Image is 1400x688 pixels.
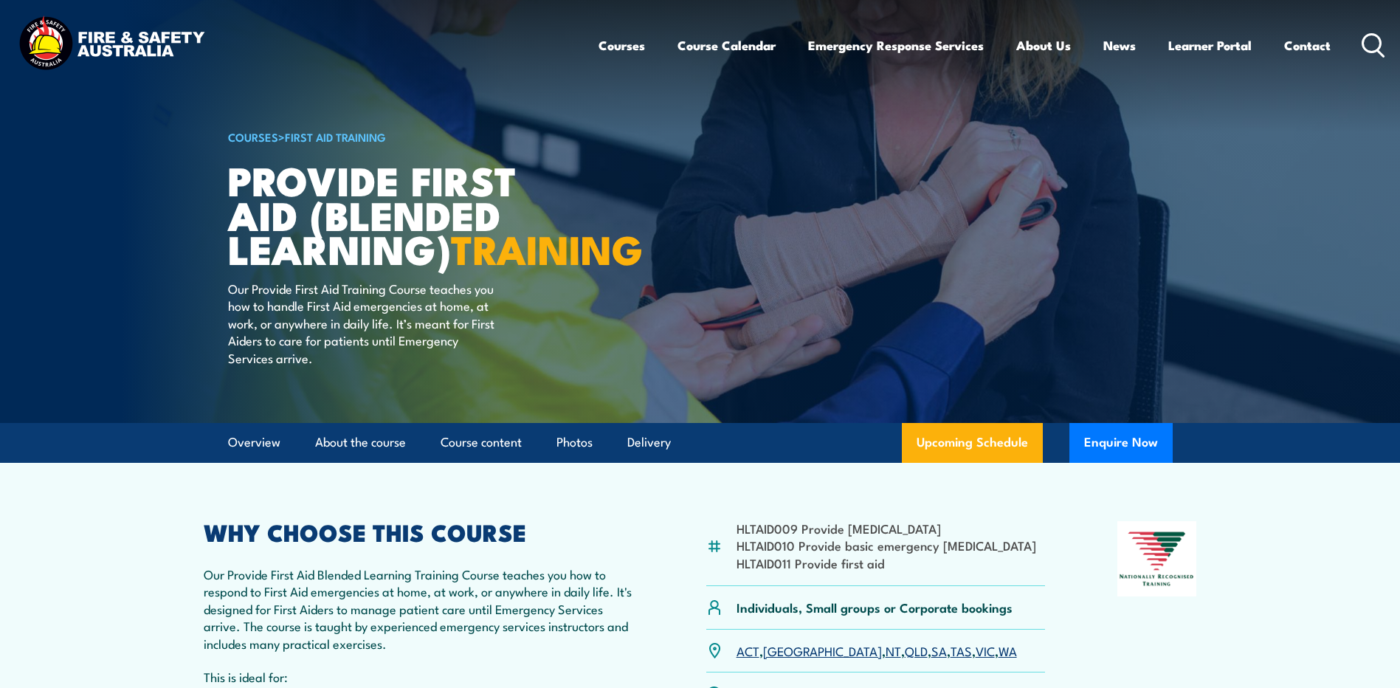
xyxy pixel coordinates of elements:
a: Delivery [627,423,671,462]
a: Photos [556,423,593,462]
a: Overview [228,423,280,462]
li: HLTAID009 Provide [MEDICAL_DATA] [737,520,1036,537]
button: Enquire Now [1069,423,1173,463]
a: QLD [905,641,928,659]
a: About the course [315,423,406,462]
a: WA [999,641,1017,659]
p: Individuals, Small groups or Corporate bookings [737,599,1013,616]
p: , , , , , , , [737,642,1017,659]
a: TAS [951,641,972,659]
h6: > [228,128,593,145]
a: ACT [737,641,759,659]
a: [GEOGRAPHIC_DATA] [763,641,882,659]
a: Learner Portal [1168,26,1252,65]
a: News [1103,26,1136,65]
strong: TRAINING [451,217,643,278]
li: HLTAID011 Provide first aid [737,554,1036,571]
p: Our Provide First Aid Training Course teaches you how to handle First Aid emergencies at home, at... [228,280,497,366]
a: COURSES [228,128,278,145]
a: First Aid Training [285,128,386,145]
a: Contact [1284,26,1331,65]
a: SA [931,641,947,659]
a: VIC [976,641,995,659]
a: Course content [441,423,522,462]
h1: Provide First Aid (Blended Learning) [228,162,593,266]
p: Our Provide First Aid Blended Learning Training Course teaches you how to respond to First Aid em... [204,565,635,652]
a: Course Calendar [677,26,776,65]
h2: WHY CHOOSE THIS COURSE [204,521,635,542]
a: Courses [599,26,645,65]
a: Emergency Response Services [808,26,984,65]
a: Upcoming Schedule [902,423,1043,463]
img: Nationally Recognised Training logo. [1117,521,1197,596]
li: HLTAID010 Provide basic emergency [MEDICAL_DATA] [737,537,1036,554]
p: This is ideal for: [204,668,635,685]
a: NT [886,641,901,659]
a: About Us [1016,26,1071,65]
